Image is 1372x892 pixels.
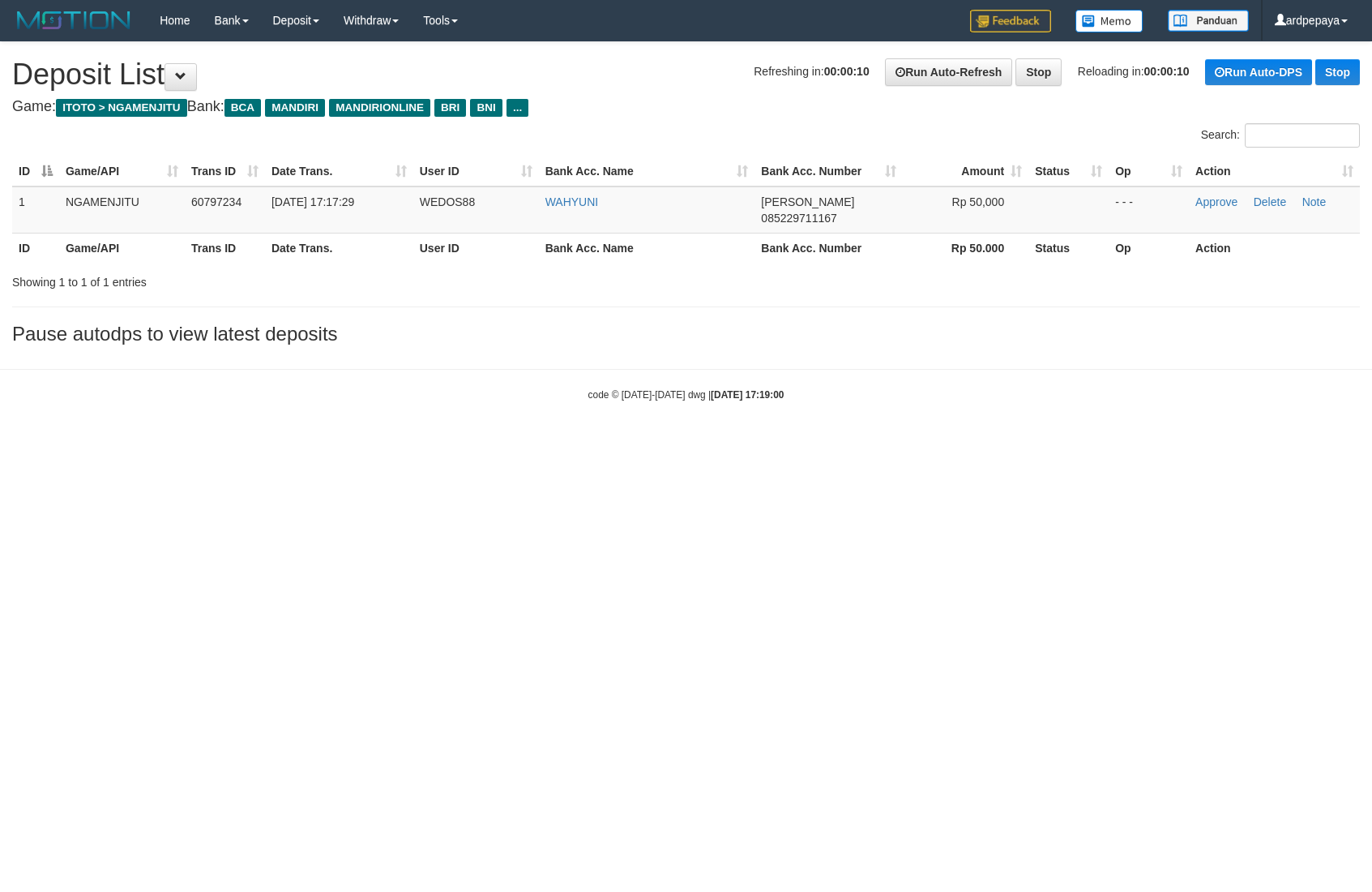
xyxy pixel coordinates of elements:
img: Button%20Memo.svg [1075,10,1143,32]
strong: 00:00:10 [824,65,870,78]
span: BRI [434,99,466,117]
th: Amount: activate to sort column ascending [903,157,1028,187]
strong: 00:00:10 [1144,65,1190,78]
label: Search: [1201,123,1360,148]
th: Bank Acc. Name [539,233,755,263]
small: code © [DATE]-[DATE] dwg | [588,389,784,401]
h4: Game: Bank: [12,99,1360,115]
th: Date Trans. [265,233,413,263]
th: Op: activate to sort column ascending [1109,157,1189,187]
span: [PERSON_NAME] [761,195,854,208]
span: BNI [470,99,502,117]
th: Game/API: activate to sort column ascending [59,157,185,187]
span: MANDIRI [265,99,325,117]
th: Bank Acc. Number: activate to sort column ascending [754,157,903,187]
span: Refreshing in: [754,65,869,78]
span: Rp 50,000 [952,195,1005,208]
th: Op [1109,233,1189,263]
div: Showing 1 to 1 of 1 entries [12,268,559,290]
th: Trans ID [185,233,265,263]
img: panduan.png [1168,10,1249,32]
th: Status [1028,233,1109,263]
th: Date Trans.: activate to sort column ascending [265,157,413,187]
th: Action [1189,233,1360,263]
a: Delete [1254,195,1286,208]
img: MOTION_logo.png [12,8,135,32]
span: Reloading in: [1078,65,1190,78]
th: Bank Acc. Name: activate to sort column ascending [539,157,755,187]
h1: Deposit List [12,58,1360,91]
a: Note [1302,195,1327,208]
th: User ID [413,233,539,263]
a: Stop [1015,58,1062,86]
th: Trans ID: activate to sort column ascending [185,157,265,187]
td: - - - [1109,187,1189,234]
a: Stop [1315,59,1360,85]
span: WEDOS88 [420,195,475,208]
strong: [DATE] 17:19:00 [711,389,784,401]
h3: Pause autodps to view latest deposits [12,324,1360,345]
th: Action: activate to sort column ascending [1189,157,1360,187]
th: Game/API [59,233,185,263]
th: Bank Acc. Number [754,233,903,263]
a: Run Auto-DPS [1205,59,1312,85]
th: ID [12,233,59,263]
a: WAHYUNI [545,195,599,208]
th: User ID: activate to sort column ascending [413,157,539,187]
span: ... [506,99,528,117]
th: Rp 50.000 [903,233,1028,263]
td: 1 [12,187,59,234]
a: Run Auto-Refresh [885,58,1012,86]
span: MANDIRIONLINE [329,99,430,117]
input: Search: [1245,123,1360,148]
img: Feedback.jpg [970,10,1051,32]
span: Copy 085229711167 to clipboard [761,212,836,225]
td: NGAMENJITU [59,187,185,234]
span: ITOTO > NGAMENJITU [56,99,187,117]
a: Approve [1195,195,1237,208]
span: BCA [224,99,261,117]
span: 60797234 [191,195,241,208]
span: [DATE] 17:17:29 [271,195,354,208]
th: Status: activate to sort column ascending [1028,157,1109,187]
th: ID: activate to sort column descending [12,157,59,187]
